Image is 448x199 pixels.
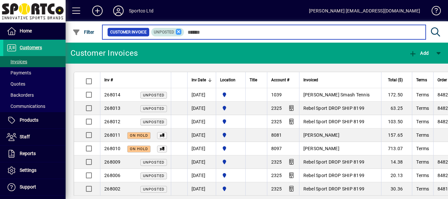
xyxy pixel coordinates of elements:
a: Payments [3,67,66,78]
div: Total ($) [385,76,409,84]
span: Add [409,50,429,56]
td: [DATE] [187,88,216,102]
span: Payments [7,70,31,75]
span: Terms [416,132,429,138]
span: Inv Date [192,76,206,84]
td: [DATE] [187,102,216,115]
td: 63.25 [381,102,412,115]
span: Unposted [143,107,164,111]
span: Sportco Ltd Warehouse [220,158,241,166]
span: Location [220,76,235,84]
span: Sportco Ltd Warehouse [220,91,241,98]
td: 14.38 [381,155,412,169]
span: Customer Invoice [110,29,147,35]
a: Quotes [3,78,66,90]
span: Invoiced [303,76,318,84]
span: Products [20,117,38,123]
span: 1039 [271,92,282,97]
span: Terms [416,92,429,97]
span: On hold [130,147,148,151]
span: Sportco Ltd Warehouse [220,145,241,152]
span: Sportco Ltd Warehouse [220,172,241,179]
span: 268013 [104,106,121,111]
div: Invoiced [303,76,377,84]
a: Reports [3,146,66,162]
span: 2325 [271,159,282,165]
td: [DATE] [187,182,216,196]
span: Sportco Ltd Warehouse [220,118,241,125]
span: Terms [416,159,429,165]
a: Home [3,23,66,39]
span: 8081 [271,132,282,138]
span: 268012 [104,119,121,124]
span: Home [20,28,32,33]
a: Products [3,112,66,129]
td: 157.65 [381,129,412,142]
span: Unposted [143,160,164,165]
span: Backorders [7,92,34,98]
span: Terms [416,76,427,84]
span: [PERSON_NAME] Smash Tennis [303,92,370,97]
span: 268002 [104,186,121,191]
a: Support [3,179,66,195]
td: [DATE] [187,155,216,169]
span: Invoices [7,59,27,64]
span: Rebel Sport DROP SHIP 8199 [303,159,365,165]
a: Invoices [3,56,66,67]
span: Total ($) [388,76,403,84]
td: [DATE] [187,142,216,155]
span: 8097 [271,146,282,151]
td: [DATE] [187,129,216,142]
span: 2325 [271,173,282,178]
span: Terms [416,106,429,111]
span: Account # [271,76,289,84]
span: Title [250,76,257,84]
div: Title [250,76,263,84]
span: Quotes [7,81,25,87]
div: Inv Date [192,76,212,84]
td: 103.50 [381,115,412,129]
span: 268009 [104,159,121,165]
td: 172.50 [381,88,412,102]
span: Sportco Ltd Warehouse [220,185,241,192]
button: Add [407,47,430,59]
span: 2325 [271,186,282,191]
button: Add [87,5,108,17]
mat-chip: Customer Invoice Status: Unposted [151,28,184,36]
span: Unposted [143,120,164,124]
span: Filter [72,30,94,35]
span: 268014 [104,92,121,97]
span: Rebel Sport DROP SHIP 8199 [303,186,365,191]
div: Inv # [104,76,167,84]
span: Unposted [143,93,164,97]
span: Rebel Sport DROP SHIP 8199 [303,173,365,178]
td: [DATE] [187,169,216,182]
span: Settings [20,168,36,173]
span: Sportco Ltd Warehouse [220,105,241,112]
span: [PERSON_NAME] [303,146,339,151]
span: Unposted [143,187,164,191]
span: 268011 [104,132,121,138]
button: Profile [108,5,129,17]
span: On hold [130,133,148,138]
div: [PERSON_NAME] [EMAIL_ADDRESS][DOMAIN_NAME] [309,6,420,16]
span: Reports [20,151,36,156]
span: Staff [20,134,30,139]
a: Backorders [3,90,66,101]
td: 713.07 [381,142,412,155]
span: Support [20,184,36,189]
span: Unposted [154,30,174,34]
span: Rebel Sport DROP SHIP 8199 [303,106,365,111]
a: Communications [3,101,66,112]
span: Unposted [143,174,164,178]
a: Knowledge Base [427,1,440,23]
span: Terms [416,146,429,151]
span: Rebel Sport DROP SHIP 8199 [303,119,365,124]
div: Sportco Ltd [129,6,153,16]
span: Terms [416,173,429,178]
span: 2325 [271,119,282,124]
td: [DATE] [187,115,216,129]
span: Terms [416,186,429,191]
a: Settings [3,162,66,179]
div: Account # [271,76,295,84]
